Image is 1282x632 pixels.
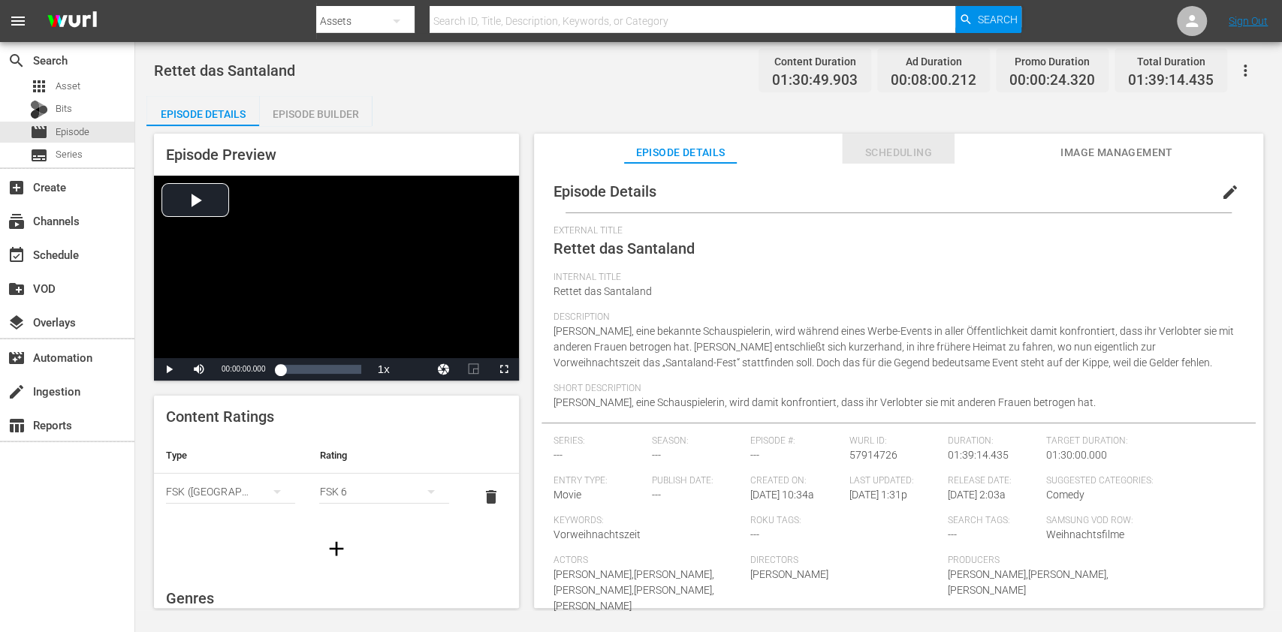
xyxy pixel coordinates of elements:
div: Bits [30,101,48,119]
span: Bits [56,101,72,116]
span: Wurl ID: [849,435,940,447]
table: simple table [154,438,519,520]
span: 00:00:00.000 [222,365,265,373]
span: edit [1221,183,1239,201]
span: 57914726 [849,449,897,461]
span: [DATE] 2:03a [948,489,1006,501]
span: Episode Preview [166,146,276,164]
span: Target Duration: [1046,435,1236,447]
span: Description [554,311,1236,324]
span: Episode [56,125,89,140]
span: Publish Date: [652,475,743,487]
img: ans4CAIJ8jUAAAAAAAAAAAAAAAAAAAAAAAAgQb4GAAAAAAAAAAAAAAAAAAAAAAAAJMjXAAAAAAAAAAAAAAAAAAAAAAAAgAT5G... [36,4,108,39]
span: Created On: [750,475,841,487]
span: Internal Title [554,272,1236,284]
span: Ingestion [8,383,26,401]
span: 00:00:24.320 [1009,72,1095,89]
span: [DATE] 1:31p [849,489,907,501]
span: menu [9,12,27,30]
div: Promo Duration [1009,51,1095,72]
span: Search [977,6,1017,33]
span: Channels [8,212,26,230]
span: --- [554,449,563,461]
button: Episode Details [146,96,259,126]
span: Rettet das Santaland [154,62,295,80]
button: Jump To Time [429,358,459,381]
div: Episode Details [146,96,259,132]
div: Total Duration [1128,51,1214,72]
span: --- [652,489,661,501]
a: Sign Out [1229,15,1268,27]
div: FSK 6 [319,471,448,513]
button: Search [955,6,1021,33]
span: [DATE] 10:34a [750,489,814,501]
span: 01:39:14.435 [1128,72,1214,89]
th: Type [154,438,307,474]
button: Episode Builder [259,96,372,126]
span: Duration: [948,435,1039,447]
span: Episode [30,123,48,141]
span: --- [750,449,759,461]
span: Comedy [1046,489,1084,501]
span: [PERSON_NAME], eine Schauspielerin, wird damit konfrontiert, dass ihr Verlobter sie mit anderen F... [554,396,1096,408]
span: Directors [750,555,940,567]
div: Video Player [154,176,519,381]
span: Episode #: [750,435,841,447]
span: Image Management [1060,143,1173,162]
span: Create [8,179,26,197]
span: Vorweihnachtszeit [554,528,641,540]
span: Schedule [8,246,26,264]
span: Content Ratings [166,408,274,426]
span: Asset [30,77,48,95]
span: Episode Details [554,182,656,200]
span: 01:39:14.435 [948,449,1009,461]
span: Reports [8,417,26,435]
span: Release Date: [948,475,1039,487]
span: Samsung VOD Row: [1046,515,1137,527]
span: [PERSON_NAME] [750,568,828,580]
span: Genres [166,589,214,607]
button: Playback Rate [369,358,399,381]
button: Picture-in-Picture [459,358,489,381]
span: Episode Details [624,143,737,162]
span: Series [56,147,83,162]
span: Search [8,52,26,70]
button: delete [473,479,509,515]
span: VOD [8,280,26,298]
span: Scheduling [842,143,955,162]
div: Progress Bar [280,365,360,374]
span: Season: [652,435,743,447]
span: Short Description [554,383,1236,395]
span: Series [30,146,48,164]
span: Automation [8,349,26,367]
button: Play [154,358,184,381]
span: Suggested Categories: [1046,475,1236,487]
span: --- [750,528,759,540]
span: Weihnachtsfilme [1046,528,1124,540]
span: Search Tags: [948,515,1039,527]
span: Actors [554,555,744,567]
span: Series: [554,435,644,447]
span: 00:08:00.212 [891,72,976,89]
div: Ad Duration [891,51,976,72]
span: Producers [948,555,1138,567]
span: Rettet das Santaland [554,285,652,297]
span: Asset [56,79,80,94]
span: [PERSON_NAME],[PERSON_NAME],[PERSON_NAME],[PERSON_NAME],[PERSON_NAME] [554,568,714,612]
span: Movie [554,489,581,501]
span: Overlays [8,314,26,332]
span: --- [652,449,661,461]
span: [PERSON_NAME], eine bekannte Schauspielerin, wird während eines Werbe-Events in aller Öffentlichk... [554,325,1234,369]
button: Fullscreen [489,358,519,381]
th: Rating [307,438,460,474]
span: External Title [554,225,1236,237]
div: Episode Builder [259,96,372,132]
span: [PERSON_NAME],[PERSON_NAME],[PERSON_NAME] [948,568,1109,596]
span: Last Updated: [849,475,940,487]
span: Entry Type: [554,475,644,487]
button: edit [1212,174,1248,210]
span: delete [482,488,500,506]
span: Keywords: [554,515,744,527]
span: --- [948,528,957,540]
button: Mute [184,358,214,381]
